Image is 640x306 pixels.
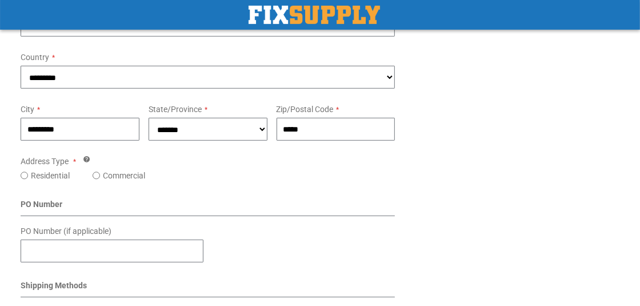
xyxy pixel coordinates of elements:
[21,157,69,166] span: Address Type
[277,105,334,114] span: Zip/Postal Code
[103,170,145,181] label: Commercial
[21,53,49,62] span: Country
[21,105,34,114] span: City
[21,198,395,216] div: PO Number
[249,6,380,24] a: store logo
[249,6,380,24] img: Fix Industrial Supply
[21,280,395,297] div: Shipping Methods
[31,170,70,181] label: Residential
[21,226,111,236] span: PO Number (if applicable)
[149,105,202,114] span: State/Province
